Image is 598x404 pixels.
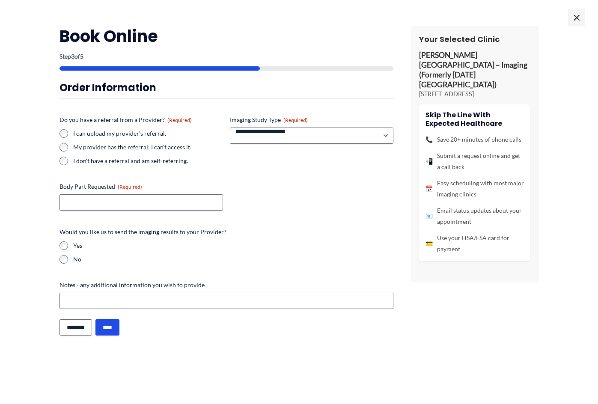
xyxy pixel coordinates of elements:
li: Easy scheduling with most major imaging clinics [425,178,524,200]
span: 📅 [425,183,433,194]
li: Save 20+ minutes of phone calls [425,134,524,145]
span: 💳 [425,238,433,249]
label: No [73,255,393,264]
span: 📧 [425,211,433,222]
span: 📲 [425,156,433,167]
p: Step of [60,53,393,59]
legend: Do you have a referral from a Provider? [60,116,192,124]
label: Yes [73,241,393,250]
legend: Would you like us to send the imaging results to your Provider? [60,228,226,236]
li: Use your HSA/FSA card for payment [425,232,524,255]
h3: Order Information [60,81,393,94]
li: Submit a request online and get a call back [425,150,524,172]
p: [STREET_ADDRESS] [419,90,530,98]
label: I can upload my provider's referral. [73,129,223,138]
span: (Required) [118,184,142,190]
li: Email status updates about your appointment [425,205,524,227]
span: (Required) [283,117,308,123]
span: × [568,9,585,26]
label: Body Part Requested [60,182,223,191]
p: [PERSON_NAME] [GEOGRAPHIC_DATA] – Imaging (Formerly [DATE] [GEOGRAPHIC_DATA]) [419,50,530,89]
label: My provider has the referral; I can't access it. [73,143,223,151]
span: 3 [71,53,74,60]
span: (Required) [167,117,192,123]
label: I don't have a referral and am self-referring. [73,157,223,165]
h2: Book Online [60,26,393,47]
label: Imaging Study Type [230,116,393,124]
span: 5 [80,53,83,60]
h3: Your Selected Clinic [419,34,530,44]
label: Notes - any additional information you wish to provide [60,281,393,289]
span: 📞 [425,134,433,145]
h4: Skip the line with Expected Healthcare [425,111,524,127]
